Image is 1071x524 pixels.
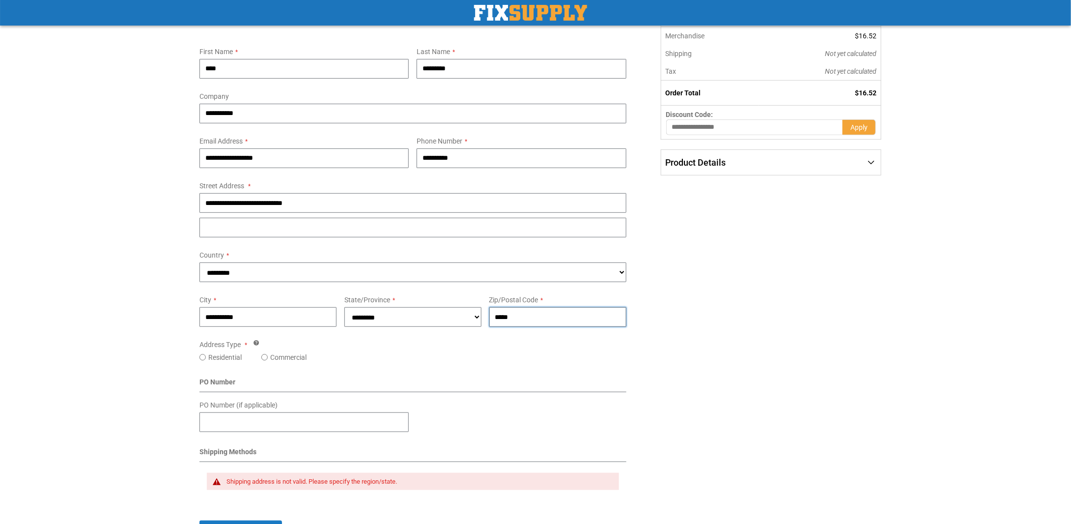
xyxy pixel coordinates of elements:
[666,157,726,168] span: Product Details
[850,123,868,131] span: Apply
[344,296,390,304] span: State/Province
[825,50,876,58] span: Not yet calculated
[474,5,587,21] img: Fix Industrial Supply
[843,119,876,135] button: Apply
[825,67,876,75] span: Not yet calculated
[199,447,626,462] div: Shipping Methods
[855,89,876,97] span: $16.52
[666,111,713,118] span: Discount Code:
[226,478,609,486] div: Shipping address is not valid. Please specify the region/state.
[661,27,759,45] th: Merchandise
[199,251,224,259] span: Country
[855,32,876,40] span: $16.52
[199,377,626,392] div: PO Number
[199,341,241,349] span: Address Type
[666,89,701,97] strong: Order Total
[417,137,462,145] span: Phone Number
[666,50,692,58] span: Shipping
[199,92,229,100] span: Company
[199,137,243,145] span: Email Address
[417,48,450,56] span: Last Name
[199,48,233,56] span: First Name
[270,352,307,362] label: Commercial
[199,296,211,304] span: City
[474,5,587,21] a: store logo
[489,296,538,304] span: Zip/Postal Code
[208,352,242,362] label: Residential
[199,182,244,190] span: Street Address
[199,401,278,409] span: PO Number (if applicable)
[661,62,759,81] th: Tax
